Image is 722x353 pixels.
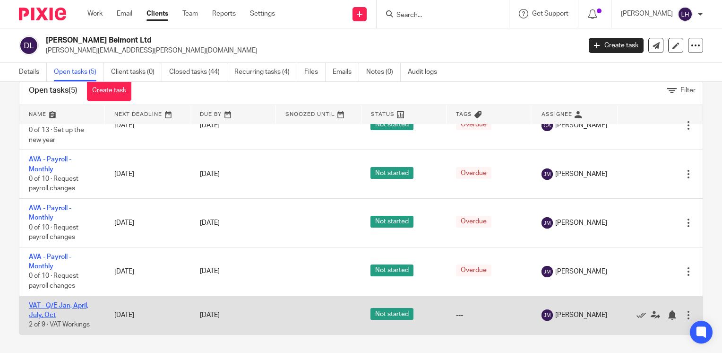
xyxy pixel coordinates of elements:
span: Not started [370,265,413,276]
span: Get Support [532,10,568,17]
span: Overdue [456,265,491,276]
span: 0 of 10 · Request payroll changes [29,176,78,192]
span: Not started [370,216,413,228]
img: svg%3E [541,266,553,277]
span: [PERSON_NAME] [555,267,607,276]
span: [PERSON_NAME] [555,169,607,179]
span: Not started [370,118,413,130]
img: svg%3E [541,217,553,229]
td: [DATE] [105,296,190,335]
span: [DATE] [200,268,220,275]
td: [DATE] [105,199,190,247]
p: [PERSON_NAME] [621,9,673,18]
a: Email [117,9,132,18]
div: --- [456,310,523,320]
span: Overdue [456,118,491,130]
span: Not started [370,308,413,320]
a: Mark as done [636,310,651,320]
span: Overdue [456,167,491,179]
a: Notes (0) [366,63,401,81]
span: Not started [370,167,413,179]
img: svg%3E [541,309,553,321]
a: Team [182,9,198,18]
a: Emails [333,63,359,81]
h1: Open tasks [29,86,77,96]
span: Overdue [456,216,491,228]
a: Closed tasks (44) [169,63,227,81]
span: Filter [680,87,696,94]
a: Work [87,9,103,18]
h2: [PERSON_NAME] Belmont Ltd [46,35,469,45]
a: VAT - Q/E Jan, April, July, Oct [29,302,88,318]
img: Pixie [19,8,66,20]
img: svg%3E [19,35,39,55]
a: AVA - Payroll - Monthly [29,254,71,270]
span: [DATE] [200,220,220,226]
a: Files [304,63,326,81]
span: [PERSON_NAME] [555,218,607,228]
span: 0 of 10 · Request payroll changes [29,224,78,241]
a: Recurring tasks (4) [234,63,297,81]
a: Open tasks (5) [54,63,104,81]
p: [PERSON_NAME][EMAIL_ADDRESS][PERSON_NAME][DOMAIN_NAME] [46,46,575,55]
span: Tags [456,112,472,117]
a: Details [19,63,47,81]
a: Audit logs [408,63,444,81]
a: Create task [589,38,644,53]
a: Reports [212,9,236,18]
span: Status [371,112,395,117]
a: AVA - Payroll - Monthly [29,205,71,221]
td: [DATE] [105,101,190,150]
span: [DATE] [200,122,220,129]
span: 2 of 9 · VAT Workings [29,322,90,328]
a: AVA - Payroll - Monthly [29,156,71,172]
span: [PERSON_NAME] [555,310,607,320]
input: Search [395,11,481,20]
span: [PERSON_NAME] [555,121,607,130]
span: [DATE] [200,312,220,318]
a: Settings [250,9,275,18]
span: 0 of 13 · Set up the new year [29,127,84,143]
a: Clients [146,9,168,18]
img: svg%3E [541,120,553,131]
span: 0 of 10 · Request payroll changes [29,273,78,290]
a: Client tasks (0) [111,63,162,81]
img: svg%3E [541,168,553,180]
td: [DATE] [105,247,190,296]
span: Snoozed Until [285,112,335,117]
span: (5) [69,87,77,94]
td: [DATE] [105,150,190,199]
img: svg%3E [678,7,693,22]
span: [DATE] [200,171,220,177]
a: Create task [87,80,131,101]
